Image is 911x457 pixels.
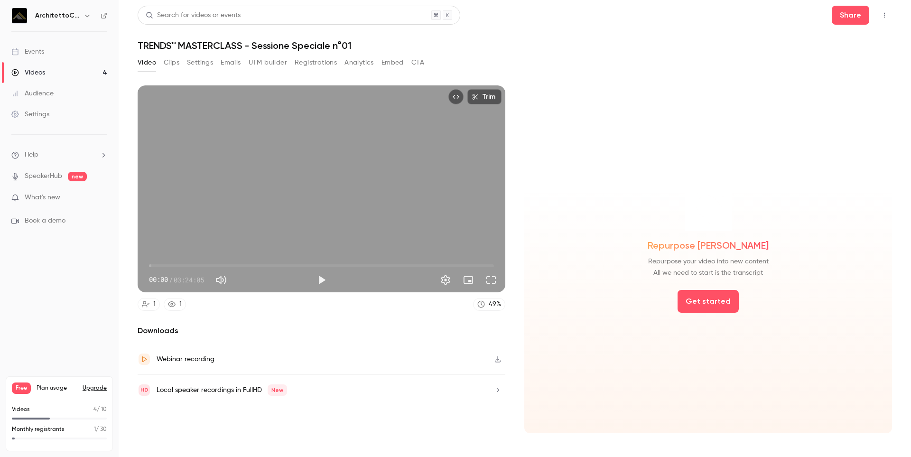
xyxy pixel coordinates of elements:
h2: Downloads [138,325,505,336]
span: New [268,384,287,396]
div: Webinar recording [157,354,214,365]
button: Share [832,6,869,25]
div: 1 [153,299,156,309]
div: Events [11,47,44,56]
span: Free [12,382,31,394]
span: / [169,275,173,285]
button: Settings [187,55,213,70]
button: Top Bar Actions [877,8,892,23]
button: CTA [411,55,424,70]
span: 1 [94,427,96,432]
button: Get started [678,290,739,313]
span: 03:24:05 [174,275,204,285]
span: Book a demo [25,216,65,226]
button: Settings [436,270,455,289]
p: Videos [12,405,30,414]
div: 49 % [489,299,501,309]
a: 1 [138,298,160,311]
button: Clips [164,55,179,70]
span: Plan usage [37,384,77,392]
span: Help [25,150,38,160]
button: Trim [467,89,502,104]
a: SpeakerHub [25,171,62,181]
span: What's new [25,193,60,203]
span: new [68,172,87,181]
h1: TRENDS™ MASTERCLASS - Sessione Speciale n°01 [138,40,892,51]
button: Emails [221,55,241,70]
img: ArchitettoClub [12,8,27,23]
div: Search for videos or events [146,10,241,20]
button: Upgrade [83,384,107,392]
iframe: Noticeable Trigger [96,194,107,202]
button: Embed [381,55,404,70]
p: / 30 [94,425,107,434]
span: 4 [93,407,97,412]
div: Local speaker recordings in FullHD [157,384,287,396]
button: Turn on miniplayer [459,270,478,289]
a: 1 [164,298,186,311]
div: 1 [179,299,182,309]
button: Embed video [448,89,464,104]
div: Audience [11,89,54,98]
button: Video [138,55,156,70]
button: Registrations [295,55,337,70]
span: Repurpose [PERSON_NAME] [648,239,769,252]
p: Monthly registrants [12,425,65,434]
button: Mute [212,270,231,289]
a: 49% [473,298,505,311]
button: Play [312,270,331,289]
p: / 10 [93,405,107,414]
span: Repurpose your video into new content All we need to start is the transcript [648,256,769,279]
button: Full screen [482,270,501,289]
div: Settings [11,110,49,119]
button: UTM builder [249,55,287,70]
div: 00:00 [149,275,204,285]
div: Videos [11,68,45,77]
li: help-dropdown-opener [11,150,107,160]
button: Analytics [344,55,374,70]
h6: ArchitettoClub [35,11,80,20]
span: 00:00 [149,275,168,285]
